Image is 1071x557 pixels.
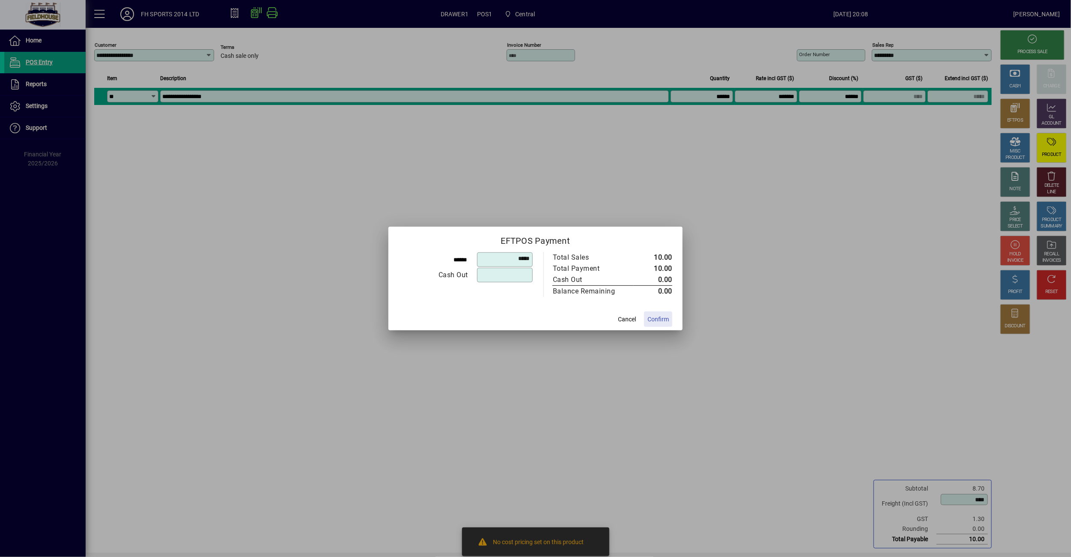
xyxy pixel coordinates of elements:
[618,315,636,324] span: Cancel
[552,263,633,274] td: Total Payment
[633,286,672,297] td: 0.00
[644,311,672,327] button: Confirm
[613,311,641,327] button: Cancel
[553,275,625,285] div: Cash Out
[633,274,672,286] td: 0.00
[647,315,669,324] span: Confirm
[633,252,672,263] td: 10.00
[633,263,672,274] td: 10.00
[553,286,625,296] div: Balance Remaining
[388,227,683,252] h2: EFTPOS Payment
[552,252,633,263] td: Total Sales
[399,270,468,280] div: Cash Out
